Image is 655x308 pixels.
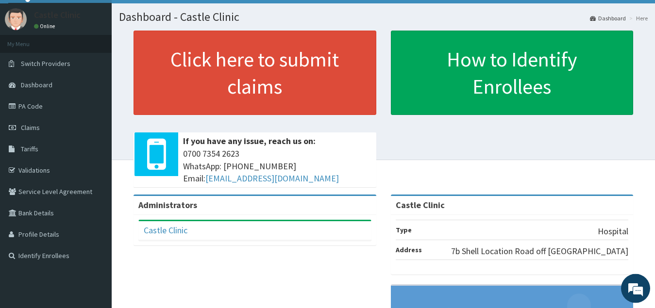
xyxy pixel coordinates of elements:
[590,14,626,22] a: Dashboard
[183,135,316,146] b: If you have any issue, reach us on:
[119,11,648,23] h1: Dashboard - Castle Clinic
[21,81,52,89] span: Dashboard
[21,145,38,153] span: Tariffs
[34,23,57,30] a: Online
[134,31,376,115] a: Click here to submit claims
[396,226,412,234] b: Type
[21,59,70,68] span: Switch Providers
[138,199,197,211] b: Administrators
[34,11,81,19] p: Castle Clinic
[21,123,40,132] span: Claims
[144,225,187,236] a: Castle Clinic
[5,8,27,30] img: User Image
[396,199,445,211] strong: Castle Clinic
[391,31,634,115] a: How to Identify Enrollees
[598,225,628,238] p: Hospital
[205,173,339,184] a: [EMAIL_ADDRESS][DOMAIN_NAME]
[627,14,648,22] li: Here
[183,147,371,185] span: 0700 7354 2623 WhatsApp: [PHONE_NUMBER] Email:
[451,245,628,258] p: 7b Shell Location Road off [GEOGRAPHIC_DATA]
[396,245,422,254] b: Address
